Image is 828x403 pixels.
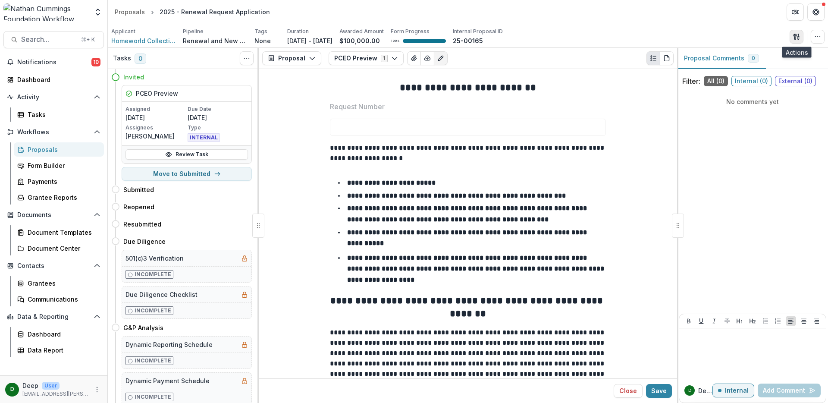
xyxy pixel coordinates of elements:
[811,316,822,326] button: Align Right
[125,290,198,299] h5: Due Diligence Checklist
[407,51,421,65] button: View Attached Files
[760,316,771,326] button: Bullet List
[113,55,131,62] h3: Tasks
[135,393,171,401] p: Incomplete
[698,386,712,395] p: Deep
[752,55,755,61] span: 0
[125,113,186,122] p: [DATE]
[614,384,643,398] button: Close
[123,185,154,194] h4: Submitted
[136,89,178,98] h5: PCEO Preview
[17,262,90,270] span: Contacts
[125,124,186,132] p: Assignees
[28,110,97,119] div: Tasks
[14,292,104,306] a: Communications
[682,76,700,86] p: Filter:
[92,3,104,21] button: Open entity switcher
[135,54,146,64] span: 0
[646,384,672,398] button: Save
[115,7,145,16] div: Proposals
[111,28,135,35] p: Applicant
[28,177,97,186] div: Payments
[287,28,309,35] p: Duration
[28,346,97,355] div: Data Report
[14,276,104,290] a: Grantees
[14,174,104,189] a: Payments
[712,384,754,397] button: Internal
[14,241,104,255] a: Document Center
[22,390,88,398] p: [EMAIL_ADDRESS][PERSON_NAME][DOMAIN_NAME]
[696,316,706,326] button: Underline
[111,6,148,18] a: Proposals
[28,161,97,170] div: Form Builder
[677,48,766,69] button: Proposal Comments
[42,382,60,390] p: User
[28,330,97,339] div: Dashboard
[17,129,90,136] span: Workflows
[10,387,14,392] div: Deep
[391,28,430,35] p: Form Progress
[188,133,220,142] span: INTERNAL
[434,51,448,65] button: Edit as form
[14,142,104,157] a: Proposals
[339,28,384,35] p: Awarded Amount
[79,35,97,44] div: ⌘ + K
[704,76,728,86] span: All ( 0 )
[3,310,104,324] button: Open Data & Reporting
[188,124,248,132] p: Type
[91,58,100,66] span: 10
[17,211,90,219] span: Documents
[22,381,38,390] p: Deep
[339,36,380,45] p: $100,000.00
[684,316,694,326] button: Bold
[3,3,88,21] img: Nathan Cummings Foundation Workflow Sandbox logo
[14,107,104,122] a: Tasks
[28,244,97,253] div: Document Center
[125,254,184,263] h5: 501(c)3 Verification
[731,76,772,86] span: Internal ( 0 )
[14,158,104,173] a: Form Builder
[125,132,186,141] p: [PERSON_NAME]
[722,316,732,326] button: Strike
[775,76,816,86] span: External ( 0 )
[807,3,825,21] button: Get Help
[111,36,176,45] a: Homeworld Collective Inc
[262,51,321,65] button: Proposal
[709,316,719,326] button: Italicize
[125,105,186,113] p: Assigned
[123,323,163,332] h4: G&P Analysis
[329,51,404,65] button: PCEO Preview1
[183,36,248,45] p: Renewal and New Grants Pipeline
[287,36,332,45] p: [DATE] - [DATE]
[682,97,823,106] p: No comments yet
[14,343,104,357] a: Data Report
[135,307,171,315] p: Incomplete
[14,190,104,205] a: Grantee Reports
[646,51,660,65] button: Plaintext view
[17,313,90,321] span: Data & Reporting
[453,28,503,35] p: Internal Proposal ID
[14,327,104,341] a: Dashboard
[453,36,483,45] p: 25-00165
[3,72,104,87] a: Dashboard
[122,167,252,181] button: Move to Submitted
[254,36,271,45] p: None
[725,387,749,394] p: Internal
[123,72,144,82] h4: Invited
[17,94,90,101] span: Activity
[188,113,248,122] p: [DATE]
[111,6,273,18] nav: breadcrumb
[758,384,821,397] button: Add Comment
[3,90,104,104] button: Open Activity
[125,149,248,160] a: Review Task
[123,220,161,229] h4: Resubmitted
[240,51,254,65] button: Toggle View Cancelled Tasks
[688,388,691,393] div: Deep
[28,145,97,154] div: Proposals
[135,357,171,365] p: Incomplete
[3,259,104,273] button: Open Contacts
[123,237,166,246] h4: Due Diligence
[3,125,104,139] button: Open Workflows
[160,7,270,16] div: 2025 - Renewal Request Application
